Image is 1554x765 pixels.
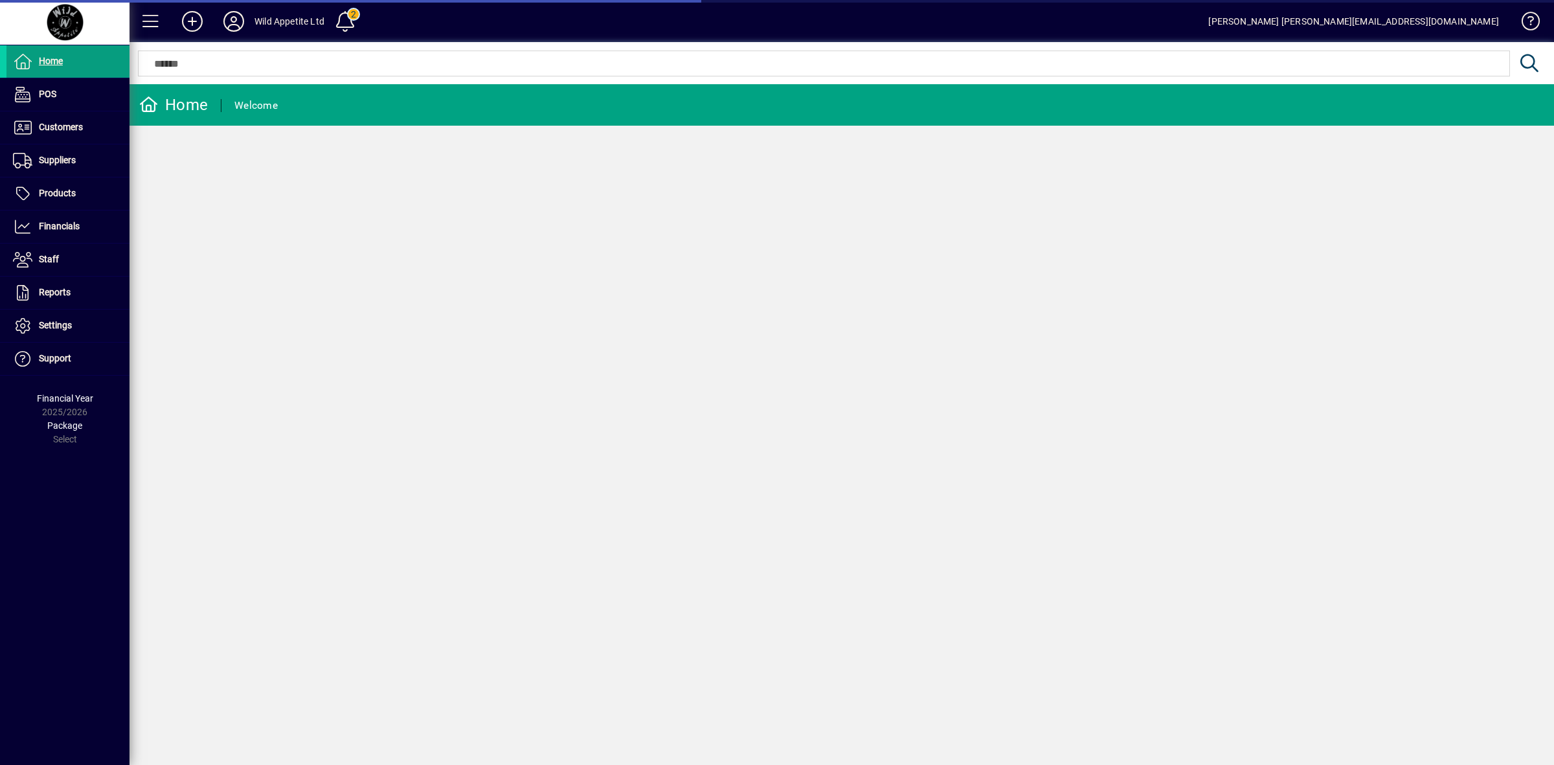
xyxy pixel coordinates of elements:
[6,343,129,375] a: Support
[39,320,72,330] span: Settings
[234,95,278,116] div: Welcome
[39,188,76,198] span: Products
[39,287,71,297] span: Reports
[213,10,254,33] button: Profile
[6,211,129,243] a: Financials
[6,310,129,342] a: Settings
[254,11,324,32] div: Wild Appetite Ltd
[1208,11,1499,32] div: [PERSON_NAME] [PERSON_NAME][EMAIL_ADDRESS][DOMAIN_NAME]
[6,144,129,177] a: Suppliers
[39,56,63,66] span: Home
[39,122,83,132] span: Customers
[39,221,80,231] span: Financials
[172,10,213,33] button: Add
[37,393,93,404] span: Financial Year
[6,78,129,111] a: POS
[6,177,129,210] a: Products
[139,95,208,115] div: Home
[6,277,129,309] a: Reports
[39,89,56,99] span: POS
[47,420,82,431] span: Package
[6,111,129,144] a: Customers
[1512,3,1538,45] a: Knowledge Base
[39,155,76,165] span: Suppliers
[6,244,129,276] a: Staff
[39,353,71,363] span: Support
[39,254,59,264] span: Staff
